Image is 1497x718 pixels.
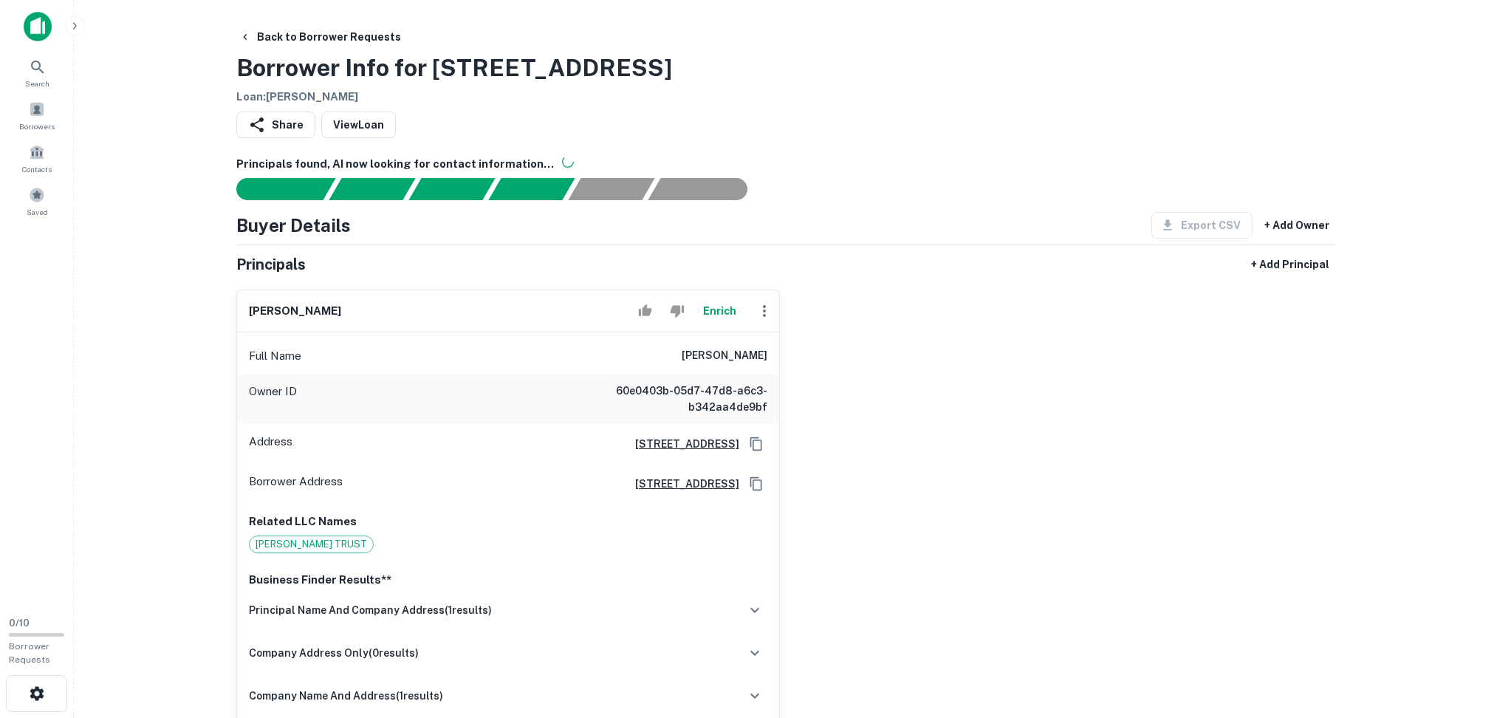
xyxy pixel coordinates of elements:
[1423,600,1497,671] iframe: Chat Widget
[696,296,744,326] button: Enrich
[4,181,69,221] a: Saved
[623,436,739,452] a: [STREET_ADDRESS]
[249,433,292,455] p: Address
[236,212,351,239] h4: Buyer Details
[249,383,297,415] p: Owner ID
[745,433,767,455] button: Copy Address
[682,347,767,365] h6: [PERSON_NAME]
[9,618,30,629] span: 0 / 10
[9,641,50,665] span: Borrower Requests
[488,178,575,200] div: Principals found, AI now looking for contact information...
[233,24,407,50] button: Back to Borrower Requests
[236,89,672,106] h6: Loan : [PERSON_NAME]
[590,383,767,415] h6: 60e0403b-05d7-47d8-a6c3-b342aa4de9bf
[236,253,306,276] h5: Principals
[249,347,301,365] p: Full Name
[236,50,672,86] h3: Borrower Info for [STREET_ADDRESS]
[249,303,341,320] h6: [PERSON_NAME]
[329,178,415,200] div: Your request is received and processing...
[22,163,52,175] span: Contacts
[249,513,767,530] p: Related LLC Names
[249,602,492,618] h6: principal name and company address ( 1 results)
[623,476,739,492] a: [STREET_ADDRESS]
[249,688,443,704] h6: company name and address ( 1 results)
[19,120,55,132] span: Borrowers
[1258,212,1335,239] button: + Add Owner
[25,78,49,89] span: Search
[249,473,343,495] p: Borrower Address
[321,112,396,138] a: ViewLoan
[745,473,767,495] button: Copy Address
[249,645,419,661] h6: company address only ( 0 results)
[1245,251,1335,278] button: + Add Principal
[236,112,315,138] button: Share
[568,178,654,200] div: Principals found, still searching for contact information. This may take time...
[648,178,765,200] div: AI fulfillment process complete.
[24,12,52,41] img: capitalize-icon.png
[219,178,329,200] div: Sending borrower request to AI...
[249,571,767,589] p: Business Finder Results**
[250,537,373,552] span: [PERSON_NAME] TRUST
[4,52,69,92] a: Search
[632,296,658,326] button: Accept
[4,95,69,135] a: Borrowers
[4,138,69,178] a: Contacts
[664,296,690,326] button: Reject
[27,206,48,218] span: Saved
[236,156,1335,173] h6: Principals found, AI now looking for contact information...
[408,178,495,200] div: Documents found, AI parsing details...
